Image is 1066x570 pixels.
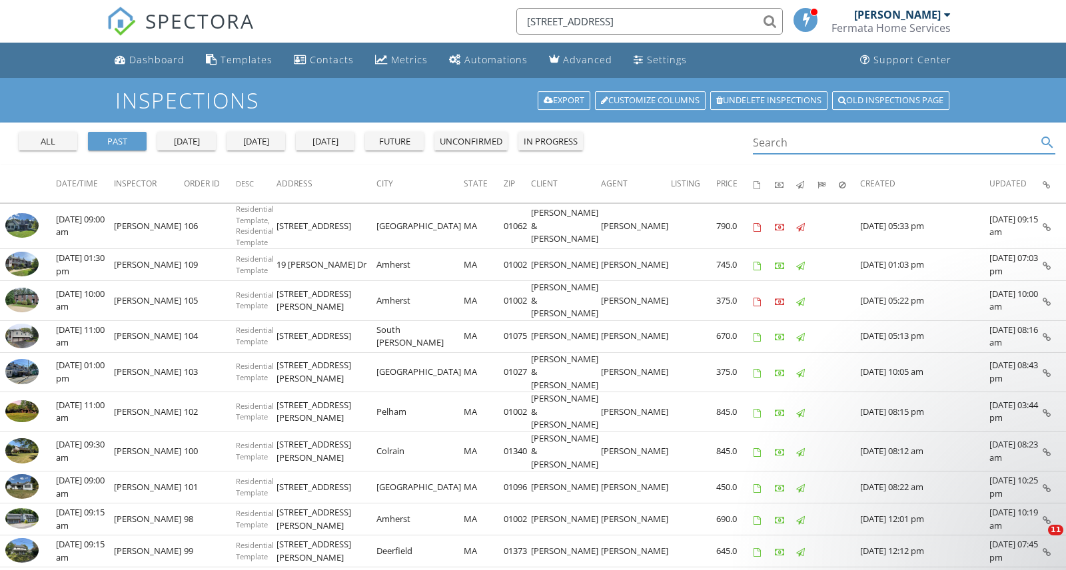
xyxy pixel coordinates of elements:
th: City: Not sorted. [376,165,464,202]
td: [DATE] 09:00 am [56,203,114,248]
th: Zip: Not sorted. [504,165,531,202]
td: 01002 [504,281,531,321]
td: [STREET_ADDRESS] [276,471,376,503]
td: [DATE] 05:33 pm [860,203,989,248]
a: Advanced [544,48,618,73]
td: Pelham [376,392,464,432]
th: Order ID: Not sorted. [184,165,236,202]
img: 9486645%2Fcover_photos%2F3yk7Ubj0LGTTO68Hy1qs%2Fsmall.jpeg [5,400,39,422]
span: Residential Template [236,290,274,311]
td: [GEOGRAPHIC_DATA] [376,471,464,503]
th: Price: Not sorted. [716,165,754,202]
td: [PERSON_NAME] [114,535,184,567]
td: [STREET_ADDRESS] [276,320,376,352]
td: 670.0 [716,320,754,352]
a: Export [538,91,590,110]
div: future [370,135,418,148]
span: Desc [236,178,254,188]
td: [DATE] 07:03 pm [989,249,1043,281]
td: [STREET_ADDRESS][PERSON_NAME] [276,431,376,471]
td: MA [464,249,504,281]
td: [PERSON_NAME] [531,503,601,535]
td: [STREET_ADDRESS][PERSON_NAME] [276,535,376,567]
div: Fermata Home Services [831,21,951,35]
td: MA [464,503,504,535]
img: 9544471%2Freports%2F01c58667-48da-4655-8c87-4c424f22206d%2Fcover_photos%2FfbCqtZ3s5of3SHjLbClf%2F... [5,324,39,348]
input: Search everything... [516,8,783,35]
td: [PERSON_NAME] [114,249,184,281]
td: 01062 [504,203,531,248]
button: future [365,132,424,150]
iframe: Intercom live chat [1021,525,1053,557]
td: 01075 [504,320,531,352]
td: [GEOGRAPHIC_DATA] [376,352,464,392]
th: Inspector: Not sorted. [114,165,184,202]
th: State: Not sorted. [464,165,504,202]
td: [STREET_ADDRESS] [276,203,376,248]
td: 375.0 [716,281,754,321]
td: [PERSON_NAME] [601,320,671,352]
td: 645.0 [716,535,754,567]
td: [DATE] 08:15 pm [860,392,989,432]
td: 103 [184,352,236,392]
td: 845.0 [716,431,754,471]
button: all [19,132,77,150]
td: [PERSON_NAME] [601,352,671,392]
td: [DATE] 09:30 am [56,431,114,471]
th: Client: Not sorted. [531,165,601,202]
button: [DATE] [296,132,354,150]
th: Agreements signed: Not sorted. [754,165,775,202]
span: 11 [1048,525,1063,535]
td: 105 [184,281,236,321]
td: 690.0 [716,503,754,535]
a: Old inspections page [832,91,949,110]
span: Residential Template [236,508,274,529]
button: [DATE] [157,132,216,150]
td: [PERSON_NAME] [114,392,184,432]
th: Desc: Not sorted. [236,165,276,202]
span: Residential Template, Residential Template [236,204,274,247]
td: Amherst [376,281,464,321]
td: [PERSON_NAME] & [PERSON_NAME] [531,281,601,321]
td: [DATE] 01:00 pm [56,352,114,392]
td: [DATE] 11:00 am [56,392,114,432]
td: 01373 [504,535,531,567]
td: [PERSON_NAME] [114,352,184,392]
th: Inspection Details: Not sorted. [1043,165,1066,202]
td: [STREET_ADDRESS][PERSON_NAME] [276,281,376,321]
span: Zip [504,178,515,189]
td: [DATE] 03:44 pm [989,392,1043,432]
a: Dashboard [109,48,190,73]
td: [PERSON_NAME] [601,249,671,281]
td: 100 [184,431,236,471]
div: [DATE] [301,135,349,148]
td: 790.0 [716,203,754,248]
td: 98 [184,503,236,535]
td: 01002 [504,249,531,281]
a: Undelete inspections [710,91,827,110]
td: MA [464,203,504,248]
span: Residential Template [236,254,274,275]
div: Settings [647,53,687,66]
td: 01002 [504,392,531,432]
span: Updated [989,178,1027,189]
div: Contacts [310,53,354,66]
span: Address [276,178,312,189]
th: Agent: Not sorted. [601,165,671,202]
span: Inspector [114,178,157,189]
td: [DATE] 12:12 pm [860,535,989,567]
button: past [88,132,147,150]
td: [DATE] 10:00 am [989,281,1043,321]
div: [PERSON_NAME] [854,8,941,21]
td: MA [464,352,504,392]
td: 01340 [504,431,531,471]
td: [PERSON_NAME] [114,320,184,352]
td: [PERSON_NAME] [531,249,601,281]
td: [DATE] 11:00 am [56,320,114,352]
th: Published: Not sorted. [796,165,817,202]
td: [PERSON_NAME] & [PERSON_NAME] [531,431,601,471]
td: 375.0 [716,352,754,392]
td: [DATE] 09:15 am [56,535,114,567]
td: [STREET_ADDRESS][PERSON_NAME] [276,503,376,535]
td: [DATE] 01:03 pm [860,249,989,281]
